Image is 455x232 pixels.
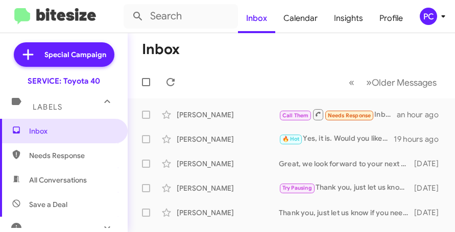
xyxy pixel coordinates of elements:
div: Inbound Call [279,108,397,121]
span: Older Messages [372,77,437,88]
button: PC [411,8,444,25]
div: [PERSON_NAME] [177,110,279,120]
span: Needs Response [328,112,371,119]
a: Inbox [238,4,275,33]
div: [PERSON_NAME] [177,159,279,169]
div: [DATE] [414,183,447,193]
span: Inbox [29,126,116,136]
div: [PERSON_NAME] [177,208,279,218]
span: All Conversations [29,175,87,185]
div: Thank you, just let us know if you need us in the future. [279,208,414,218]
div: [PERSON_NAME] [177,134,279,144]
div: Yes, it is. Would you like me to schedule an appointment? [279,133,394,145]
span: « [349,76,354,89]
div: Thank you, just let us know if you need us in the future. [279,182,414,194]
button: Previous [343,72,361,93]
span: Try Pausing [282,185,312,191]
div: SERVICE: Toyota 40 [28,76,100,86]
div: 19 hours ago [394,134,447,144]
a: Insights [326,4,371,33]
a: Calendar [275,4,326,33]
div: Great, we look forward to your next visit. [279,159,414,169]
span: Labels [33,102,62,112]
div: [DATE] [414,208,447,218]
a: Special Campaign [14,42,114,67]
div: PC [420,8,437,25]
span: Special Campaign [44,49,106,60]
button: Next [360,72,443,93]
span: » [366,76,372,89]
h1: Inbox [142,41,180,58]
nav: Page navigation example [343,72,443,93]
div: an hour ago [397,110,447,120]
div: [DATE] [414,159,447,169]
input: Search [124,4,238,29]
div: [PERSON_NAME] [177,183,279,193]
span: 🔥 Hot [282,136,300,142]
span: Needs Response [29,150,116,161]
span: Call Them [282,112,309,119]
a: Profile [371,4,411,33]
